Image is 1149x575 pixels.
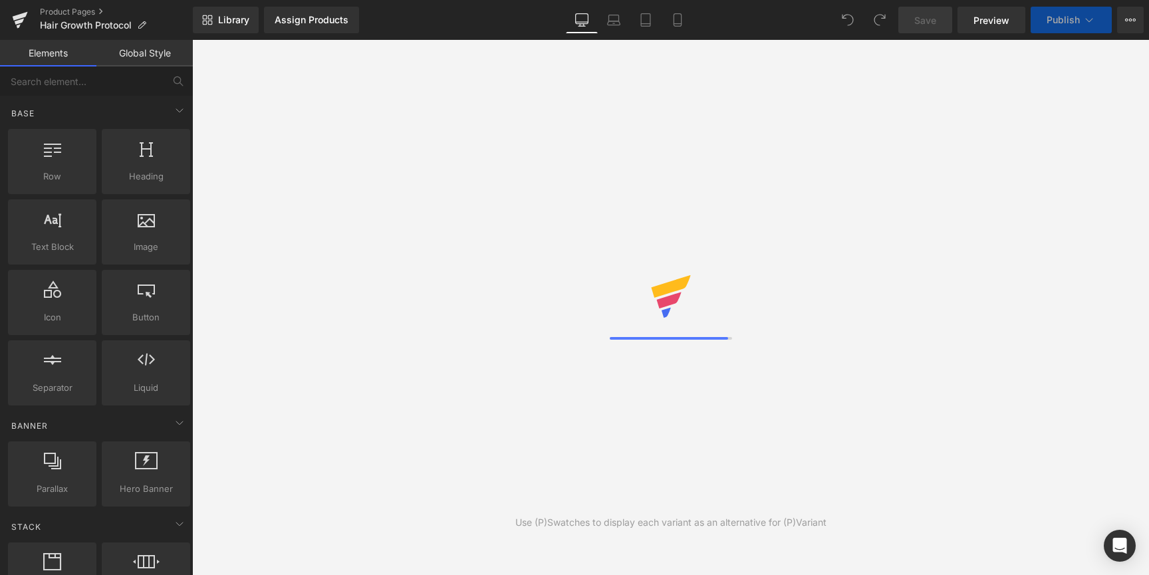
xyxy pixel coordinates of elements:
span: Hair Growth Protocol [40,20,132,31]
span: Image [106,240,186,254]
span: Icon [12,310,92,324]
span: Heading [106,170,186,183]
span: Parallax [12,482,92,496]
span: Hero Banner [106,482,186,496]
div: Use (P)Swatches to display each variant as an alternative for (P)Variant [515,515,827,530]
span: Stack [10,520,43,533]
span: Separator [12,381,92,395]
a: Product Pages [40,7,193,17]
a: Laptop [598,7,630,33]
button: More [1117,7,1144,33]
button: Redo [866,7,893,33]
span: Row [12,170,92,183]
span: Base [10,107,36,120]
div: Assign Products [275,15,348,25]
div: Open Intercom Messenger [1104,530,1136,562]
a: Tablet [630,7,662,33]
span: Banner [10,419,49,432]
a: Preview [957,7,1025,33]
span: Button [106,310,186,324]
a: Desktop [566,7,598,33]
span: Publish [1047,15,1080,25]
span: Library [218,14,249,26]
span: Preview [973,13,1009,27]
span: Liquid [106,381,186,395]
button: Undo [834,7,861,33]
button: Publish [1031,7,1112,33]
span: Text Block [12,240,92,254]
span: Save [914,13,936,27]
a: Global Style [96,40,193,66]
a: New Library [193,7,259,33]
a: Mobile [662,7,694,33]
